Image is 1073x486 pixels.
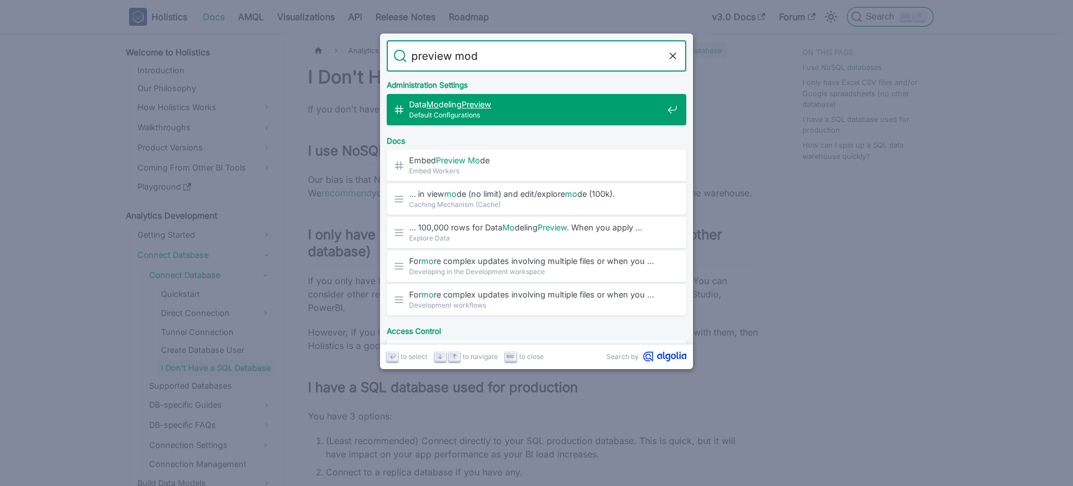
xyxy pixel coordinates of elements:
span: to select [401,351,428,362]
mark: mo [444,189,457,199]
span: For re complex updates involving multiple files or when you … [409,289,663,300]
mark: Mo [468,155,480,165]
span: Embed Workers [409,166,663,176]
mark: Preview [436,155,466,165]
span: Embed de​ [409,155,663,166]
span: For re complex updates involving multiple files or when you … [409,256,663,266]
span: Default Configurations [409,110,663,120]
mark: mo [421,290,434,299]
span: Caching Mechanism (Cache) [409,199,663,210]
svg: Algolia [643,351,686,362]
svg: Escape key [506,352,515,361]
mark: Mo [426,100,439,109]
div: Docs [384,128,689,150]
a: … 100,000 rows for DataModelingPreview. When you apply …Explore Data [387,217,686,248]
span: Developing in the Development workspace [409,266,663,277]
a: EmbedPreview Mode​Embed Workers [387,150,686,181]
div: Administration Settings [384,72,689,94]
a: … in viewmode (no limit) and edit/exploremode (100k).Caching Mechanism (Cache) [387,183,686,215]
a: Search byAlgolia [606,351,686,362]
mark: Mo [502,223,515,232]
svg: Arrow up [450,352,459,361]
span: … in view de (no limit) and edit/explore de (100k). [409,188,663,199]
mark: mo [565,189,577,199]
a: Preview/Retrieve data fromModels/Datasets/Reports inModelingUser Roles [387,340,686,371]
mark: Preview [462,100,491,109]
span: to close [519,351,544,362]
button: Clear the query [666,49,680,63]
span: Search by [606,351,639,362]
a: Formore complex updates involving multiple files or when you …Development workflows [387,284,686,315]
mark: Preview [538,223,567,232]
svg: Arrow down [436,352,444,361]
span: to navigate [463,351,498,362]
span: … 100,000 rows for Data deling . When you apply … [409,222,663,233]
span: Data deling ​ [409,99,663,110]
a: Formore complex updates involving multiple files or when you …Developing in the Development works... [387,251,686,282]
a: DataModelingPreview​Default Configurations [387,94,686,125]
svg: Enter key [388,352,397,361]
input: Search docs [407,40,666,72]
mark: mo [421,256,434,266]
div: Access Control [384,318,689,340]
span: Development workflows [409,300,663,310]
span: Explore Data [409,233,663,243]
